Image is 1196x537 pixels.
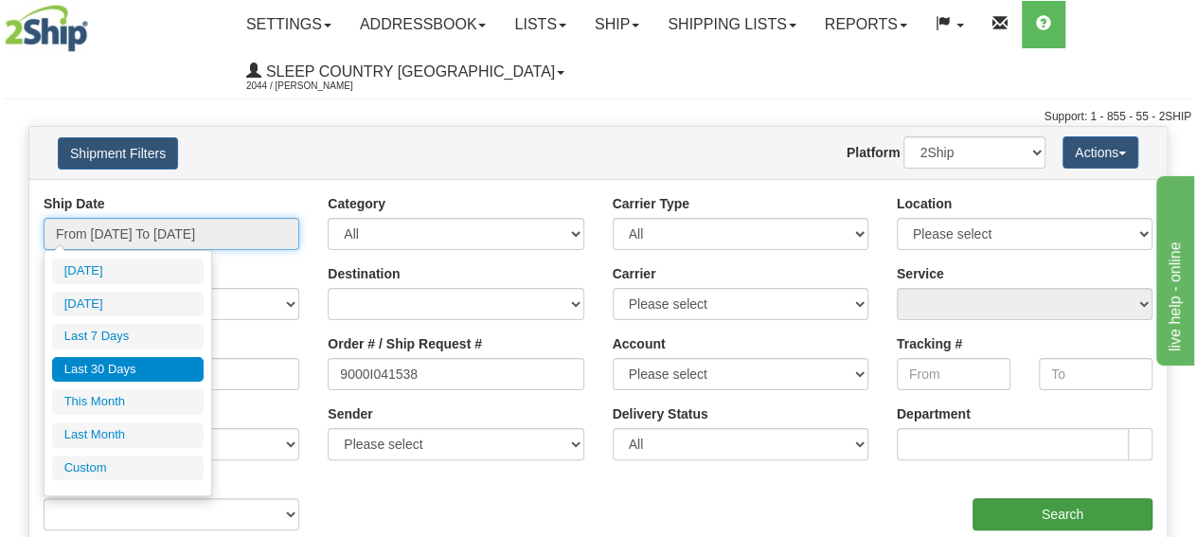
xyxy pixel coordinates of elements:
label: Carrier Type [613,194,689,213]
label: Service [897,264,944,283]
label: Department [897,404,971,423]
label: Carrier [613,264,656,283]
li: Last 30 Days [52,357,204,383]
li: [DATE] [52,259,204,284]
input: From [897,358,1010,390]
span: 2044 / [PERSON_NAME] [246,77,388,96]
a: Sleep Country [GEOGRAPHIC_DATA] 2044 / [PERSON_NAME] [232,48,579,96]
label: Destination [328,264,400,283]
input: Search [973,498,1152,530]
a: Shipping lists [653,1,810,48]
a: Reports [811,1,921,48]
img: logo2044.jpg [5,5,88,52]
li: Last Month [52,422,204,448]
button: Shipment Filters [58,137,178,170]
label: Account [613,334,666,353]
a: Settings [232,1,346,48]
a: Lists [500,1,580,48]
li: Last 7 Days [52,324,204,349]
label: Platform [847,143,901,162]
button: Actions [1062,136,1138,169]
div: Support: 1 - 855 - 55 - 2SHIP [5,109,1191,125]
label: Ship Date [44,194,105,213]
label: Category [328,194,385,213]
input: To [1039,358,1152,390]
a: Addressbook [346,1,501,48]
li: This Month [52,389,204,415]
div: live help - online [14,11,175,34]
label: Tracking # [897,334,962,353]
a: Ship [580,1,653,48]
span: Sleep Country [GEOGRAPHIC_DATA] [261,63,555,80]
label: Order # / Ship Request # [328,334,482,353]
li: [DATE] [52,292,204,317]
label: Location [897,194,952,213]
label: Delivery Status [613,404,708,423]
label: Sender [328,404,372,423]
iframe: chat widget [1152,171,1194,365]
li: Custom [52,456,204,481]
